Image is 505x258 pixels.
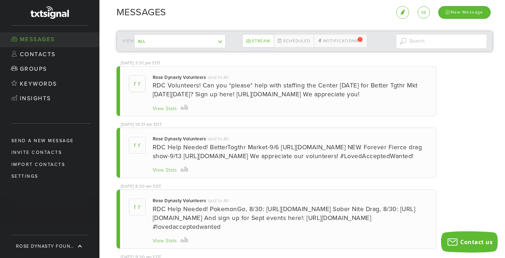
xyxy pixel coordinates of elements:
div: RDC Help Needed! PokemonGo, 8/30: [URL][DOMAIN_NAME] Sober Nite Drag, 8/30: [URL][DOMAIN_NAME] An... [153,205,427,231]
div: said to All [208,136,229,142]
div: RDC Help Needed! BetterTogthr Market-9/6 [URL][DOMAIN_NAME] NEW Forever Fierce drag show-9/13 [UR... [153,143,427,161]
div: said to All [208,198,229,204]
div: View Stats [153,105,177,113]
a: Scheduled [274,34,314,48]
div: Rose Dynasty Volunteers [153,198,206,204]
div: New Message [438,6,491,18]
span: Contact us [461,238,493,246]
div: View Stats [153,167,177,174]
span: 56 [421,10,426,15]
div: View Stats [153,237,177,245]
div: [DATE] 10:21 am EDT [121,122,162,128]
div: Rose Dynasty Volunteers [153,74,206,81]
a: Notifications1 [314,34,367,48]
div: [DATE] 3:31 pm EDT [121,60,161,66]
div: 1 [358,37,363,42]
div: Rose Dynasty Volunteers [153,136,206,142]
button: Contact us [441,231,498,253]
span: R R [129,137,146,154]
div: RDC Volunteers! Can you *please* help with staffing the Center [DATE] for Better Tgthr Mkt [DATE]... [153,81,427,99]
input: Search [396,34,487,49]
a: Stream [242,34,274,48]
div: [DATE] 8:30 am EDT [121,183,162,189]
div: View [123,34,214,48]
span: R R [129,199,146,215]
span: R R [129,75,146,92]
a: New Message [438,9,491,16]
div: said to All [208,74,229,81]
